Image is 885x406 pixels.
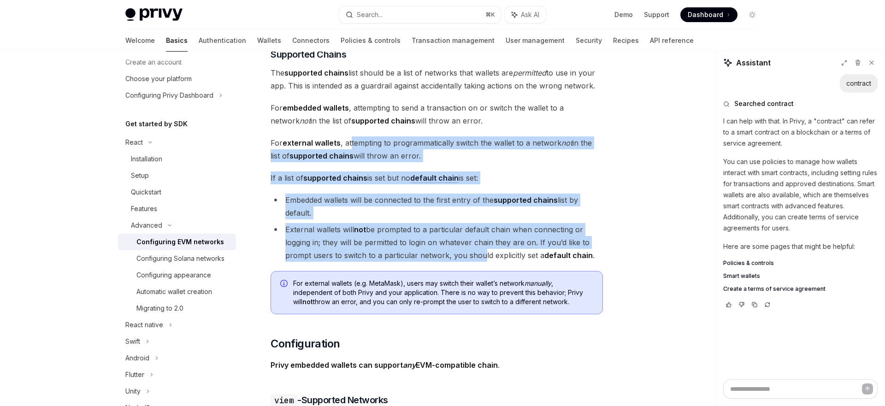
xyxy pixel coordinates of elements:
[351,116,415,125] strong: supported chains
[403,360,416,370] em: any
[125,90,213,101] div: Configuring Privy Dashboard
[862,383,873,394] button: Send message
[544,251,593,260] strong: default chain
[271,48,346,61] span: Supported Chains
[271,360,498,370] strong: Privy embedded wallets can support EVM-compatible chain
[136,253,224,264] div: Configuring Solana networks
[723,259,774,267] span: Policies & controls
[410,173,459,183] a: default chain
[118,250,236,267] a: Configuring Solana networks
[118,267,236,283] a: Configuring appearance
[289,151,354,160] strong: supported chains
[280,280,289,289] svg: Info
[283,138,341,147] strong: external wallets
[125,319,163,330] div: React native
[723,156,878,234] p: You can use policies to manage how wallets interact with smart contracts, including setting rules...
[613,29,639,52] a: Recipes
[513,68,546,77] em: permitted
[118,283,236,300] a: Automatic wallet creation
[125,336,140,347] div: Swift
[723,272,878,280] a: Smart wallets
[118,184,236,200] a: Quickstart
[734,99,794,108] span: Searched contract
[723,285,878,293] a: Create a terms of service agreement
[125,29,155,52] a: Welcome
[136,286,212,297] div: Automatic wallet creation
[166,29,188,52] a: Basics
[723,241,878,252] p: Here are some pages that might be helpful:
[271,223,603,262] li: External wallets will be prompted to a particular default chain when connecting or logging in; th...
[339,6,501,23] button: Search...⌘K
[341,29,401,52] a: Policies & controls
[723,116,878,149] p: I can help with that. In Privy, a "contract" can refer to a smart contract on a blockchain or a t...
[118,151,236,167] a: Installation
[271,359,603,371] span: .
[561,138,572,147] em: not
[723,259,878,267] a: Policies & controls
[118,300,236,317] a: Migrating to 2.0
[125,8,183,21] img: light logo
[131,203,157,214] div: Features
[357,9,383,20] div: Search...
[118,234,236,250] a: Configuring EVM networks
[136,236,224,247] div: Configuring EVM networks
[505,6,546,23] button: Ask AI
[723,99,878,108] button: Searched contract
[494,195,558,205] strong: supported chains
[650,29,694,52] a: API reference
[485,11,495,18] span: ⌘ K
[354,225,366,234] strong: not
[271,66,603,92] span: The list should be a list of networks that wallets are to use in your app. This is intended as a ...
[303,173,367,182] strong: supported chains
[125,369,144,380] div: Flutter
[271,194,603,219] li: Embedded wallets will be connected to the first entry of the list by default.
[125,386,141,397] div: Unity
[525,279,551,287] em: manually
[576,29,602,52] a: Security
[136,303,183,314] div: Migrating to 2.0
[506,29,565,52] a: User management
[292,29,330,52] a: Connectors
[118,200,236,217] a: Features
[131,153,162,165] div: Installation
[118,71,236,87] a: Choose your platform
[745,7,760,22] button: Toggle dark mode
[271,171,603,184] span: If a list of is set but no is set:
[614,10,633,19] a: Demo
[680,7,737,22] a: Dashboard
[131,170,149,181] div: Setup
[271,336,340,351] span: Configuration
[125,118,188,129] h5: Get started by SDK
[131,187,161,198] div: Quickstart
[136,270,211,281] div: Configuring appearance
[293,279,593,306] span: For external wallets (e.g. MetaMask), users may switch their wallet’s network , independent of bo...
[644,10,669,19] a: Support
[271,101,603,127] span: For , attempting to send a transaction on or switch the wallet to a network in the list of will t...
[118,167,236,184] a: Setup
[125,137,143,148] div: React
[283,103,349,112] strong: embedded wallets
[125,353,149,364] div: Android
[125,73,192,84] div: Choose your platform
[688,10,723,19] span: Dashboard
[257,29,281,52] a: Wallets
[271,136,603,162] span: For , attempting to programmatically switch the wallet to a network in the list of will throw an ...
[723,285,826,293] span: Create a terms of service agreement
[521,10,539,19] span: Ask AI
[846,79,871,88] div: contract
[199,29,246,52] a: Authentication
[723,272,760,280] span: Smart wallets
[302,298,313,306] strong: not
[131,220,162,231] div: Advanced
[412,29,495,52] a: Transaction management
[284,68,348,77] strong: supported chains
[736,57,771,68] span: Assistant
[300,116,311,125] em: not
